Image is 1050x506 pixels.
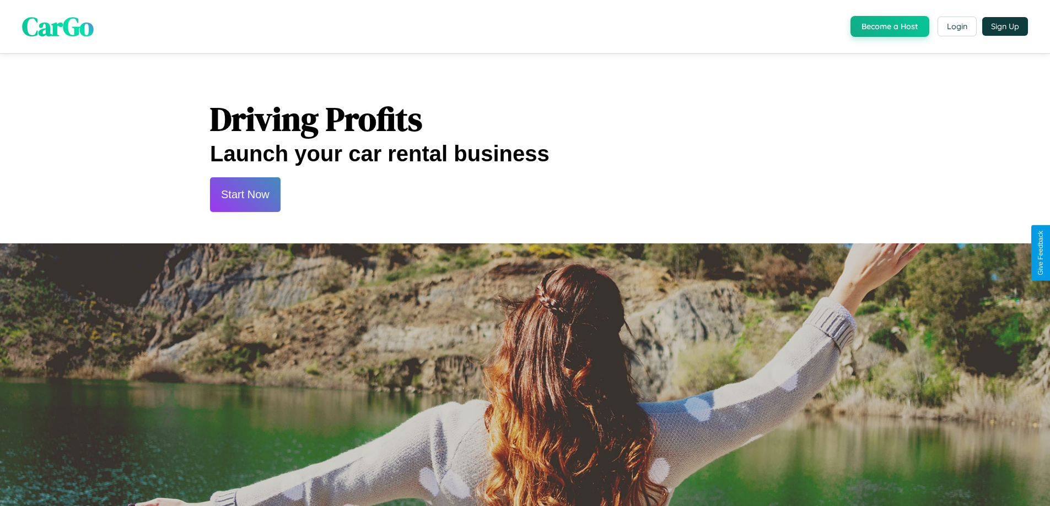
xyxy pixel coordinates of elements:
h2: Launch your car rental business [210,142,840,166]
button: Login [938,17,977,36]
button: Sign Up [982,17,1028,36]
h1: Driving Profits [210,96,840,142]
span: CarGo [22,8,94,45]
button: Become a Host [850,16,929,37]
div: Give Feedback [1037,231,1044,275]
button: Start Now [210,177,281,212]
